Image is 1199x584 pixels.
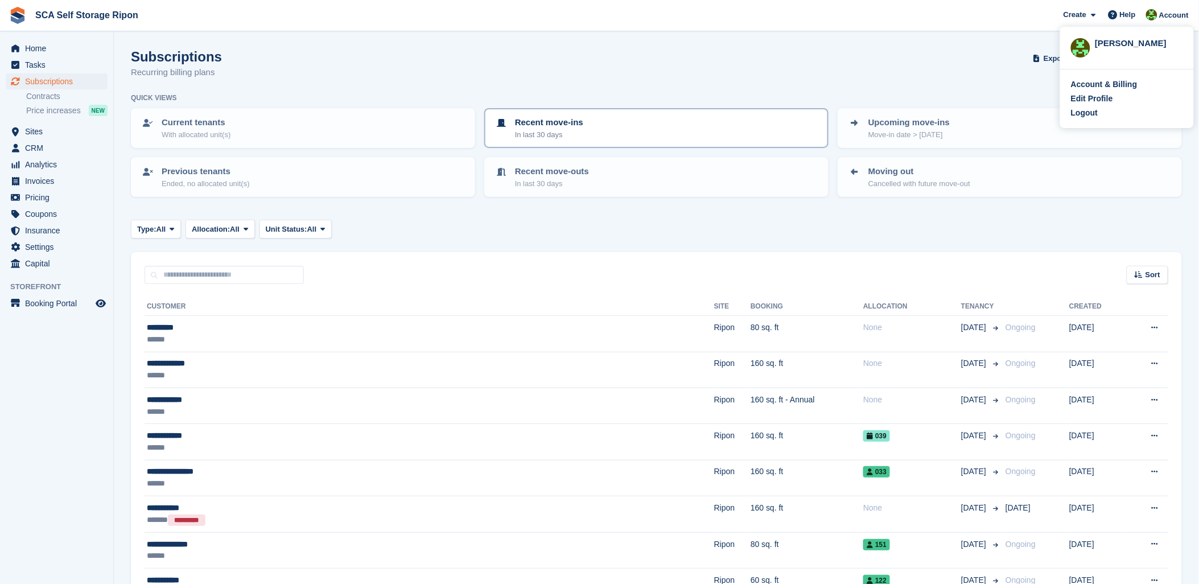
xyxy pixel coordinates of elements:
a: menu [6,190,108,205]
div: NEW [89,105,108,116]
span: Invoices [25,173,93,189]
th: Customer [145,298,714,316]
a: Price increases NEW [26,104,108,117]
span: Storefront [10,281,113,293]
td: 160 sq. ft [751,424,863,460]
span: [DATE] [961,430,988,442]
th: Booking [751,298,863,316]
td: Ripon [714,352,751,388]
span: Help [1120,9,1136,20]
td: 160 sq. ft [751,496,863,533]
a: menu [6,256,108,272]
a: menu [6,140,108,156]
span: [DATE] [961,357,988,369]
div: None [863,394,961,406]
span: Type: [137,224,156,235]
div: None [863,322,961,334]
h6: Quick views [131,93,177,103]
span: Sites [25,124,93,139]
span: Price increases [26,105,81,116]
span: CRM [25,140,93,156]
a: Recent move-ins In last 30 days [485,109,827,147]
a: Recent move-outs In last 30 days [485,158,827,196]
div: None [863,357,961,369]
th: Allocation [863,298,961,316]
p: Previous tenants [162,165,250,178]
p: With allocated unit(s) [162,129,230,141]
td: Ripon [714,316,751,352]
td: [DATE] [1069,352,1126,388]
button: Unit Status: All [259,220,332,238]
span: 151 [863,539,890,550]
a: menu [6,40,108,56]
span: Unit Status: [266,224,307,235]
a: menu [6,157,108,172]
div: Account & Billing [1071,79,1138,91]
a: menu [6,239,108,255]
span: Home [25,40,93,56]
span: Capital [25,256,93,272]
span: Ongoing [1006,467,1036,476]
h1: Subscriptions [131,49,222,64]
td: [DATE] [1069,532,1126,568]
td: 80 sq. ft [751,532,863,568]
td: [DATE] [1069,496,1126,533]
th: Site [714,298,751,316]
p: Moving out [868,165,970,178]
span: [DATE] [961,322,988,334]
span: 033 [863,466,890,478]
span: Ongoing [1006,540,1036,549]
td: Ripon [714,496,751,533]
span: [DATE] [1006,503,1031,512]
a: Current tenants With allocated unit(s) [132,109,474,147]
td: 160 sq. ft [751,460,863,496]
div: [PERSON_NAME] [1095,37,1183,47]
span: Pricing [25,190,93,205]
a: menu [6,206,108,222]
td: 80 sq. ft [751,316,863,352]
a: Moving out Cancelled with future move-out [839,158,1181,196]
a: Previous tenants Ended, no allocated unit(s) [132,158,474,196]
span: Subscriptions [25,73,93,89]
a: Logout [1071,107,1183,119]
span: [DATE] [961,502,988,514]
button: Type: All [131,220,181,238]
span: Allocation: [192,224,230,235]
span: Ongoing [1006,359,1036,368]
span: Account [1159,10,1189,21]
p: Move-in date > [DATE] [868,129,950,141]
p: Cancelled with future move-out [868,178,970,190]
p: In last 30 days [515,129,583,141]
img: Kelly Neesham [1146,9,1157,20]
p: Recurring billing plans [131,66,222,79]
span: Coupons [25,206,93,222]
span: Create [1064,9,1086,20]
a: SCA Self Storage Ripon [31,6,143,24]
span: All [230,224,240,235]
p: Ended, no allocated unit(s) [162,178,250,190]
a: menu [6,223,108,238]
span: All [156,224,166,235]
a: menu [6,124,108,139]
a: Account & Billing [1071,79,1183,91]
span: Booking Portal [25,295,93,311]
span: Sort [1146,269,1160,281]
td: Ripon [714,532,751,568]
td: [DATE] [1069,316,1126,352]
span: 039 [863,430,890,442]
th: Created [1069,298,1126,316]
span: Ongoing [1006,395,1036,404]
span: Analytics [25,157,93,172]
span: Insurance [25,223,93,238]
span: [DATE] [961,538,988,550]
div: Edit Profile [1071,93,1113,105]
div: Logout [1071,107,1098,119]
a: Contracts [26,91,108,102]
p: Current tenants [162,116,230,129]
td: Ripon [714,424,751,460]
td: [DATE] [1069,460,1126,496]
div: None [863,502,961,514]
img: Kelly Neesham [1071,38,1090,57]
span: Export [1044,53,1067,64]
span: Ongoing [1006,431,1036,440]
